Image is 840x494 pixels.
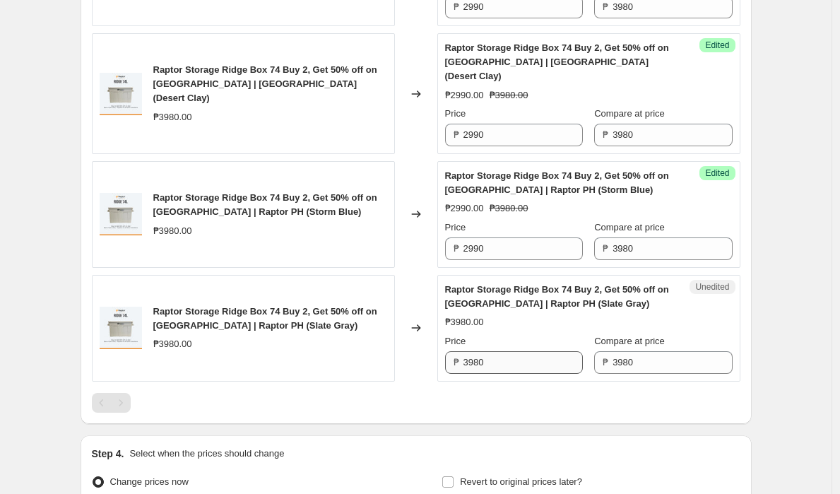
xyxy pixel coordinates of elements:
span: ₱ [454,357,459,367]
span: Edited [705,167,729,179]
span: Raptor Storage Ridge Box 74 Buy 2, Get 50% off on [GEOGRAPHIC_DATA] | Raptor PH (Storm Blue) [445,170,669,195]
span: ₱ [454,1,459,12]
span: ₱ [603,129,608,140]
span: Unedited [695,281,729,293]
span: Raptor Storage Ridge Box 74 Buy 2, Get 50% off on [GEOGRAPHIC_DATA] | [GEOGRAPHIC_DATA] (Desert C... [153,64,377,103]
img: 264d16673f2ddcf14f4031a50bfe0c7c_80x.jpg [100,73,142,115]
span: Revert to original prices later? [460,476,582,487]
span: Change prices now [110,476,189,487]
span: ₱ [603,1,608,12]
div: ₱3980.00 [153,337,192,351]
span: Compare at price [594,108,665,119]
span: Price [445,336,466,346]
div: ₱3980.00 [153,224,192,238]
img: 264d16673f2ddcf14f4031a50bfe0c7c_80x.jpg [100,193,142,235]
span: Raptor Storage Ridge Box 74 Buy 2, Get 50% off on [GEOGRAPHIC_DATA] | Raptor PH (Slate Gray) [445,284,669,309]
span: Raptor Storage Ridge Box 74 Buy 2, Get 50% off on [GEOGRAPHIC_DATA] | [GEOGRAPHIC_DATA] (Desert C... [445,42,669,81]
span: ₱ [603,357,608,367]
img: 264d16673f2ddcf14f4031a50bfe0c7c_80x.jpg [100,307,142,349]
div: ₱3980.00 [153,110,192,124]
span: ₱ [454,129,459,140]
span: ₱ [454,243,459,254]
nav: Pagination [92,393,131,413]
span: Price [445,108,466,119]
span: Compare at price [594,222,665,233]
span: ₱ [603,243,608,254]
span: Compare at price [594,336,665,346]
div: ₱2990.00 [445,88,484,102]
h2: Step 4. [92,447,124,461]
p: Select when the prices should change [129,447,284,461]
span: Price [445,222,466,233]
strike: ₱3980.00 [490,88,528,102]
div: ₱2990.00 [445,201,484,216]
span: Edited [705,40,729,51]
span: Raptor Storage Ridge Box 74 Buy 2, Get 50% off on [GEOGRAPHIC_DATA] | Raptor PH (Slate Gray) [153,306,377,331]
strike: ₱3980.00 [490,201,528,216]
span: Raptor Storage Ridge Box 74 Buy 2, Get 50% off on [GEOGRAPHIC_DATA] | Raptor PH (Storm Blue) [153,192,377,217]
div: ₱3980.00 [445,315,484,329]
